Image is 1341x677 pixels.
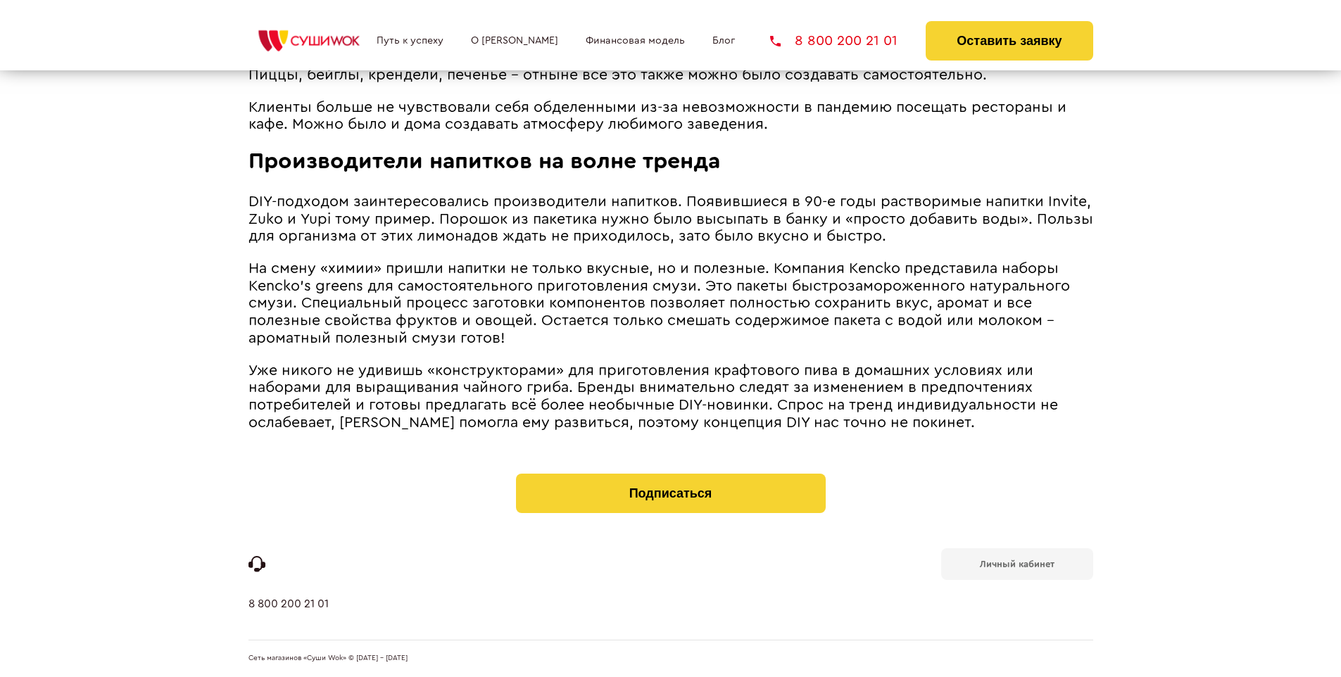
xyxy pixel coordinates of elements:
span: Уже никого не удивишь «конструкторами» для приготовления крафтового пива в домашних условиях или ... [248,363,1058,430]
a: Путь к успеху [377,35,443,46]
b: Личный кабинет [980,559,1054,569]
span: Другие бренды тоже не отставали от тренда индивидуальности. Компания Taco Bell предлагала клиента... [248,33,1090,82]
span: Производители напитков на волне тренда [248,150,720,172]
a: Финансовая модель [586,35,685,46]
a: О [PERSON_NAME] [471,35,558,46]
span: Сеть магазинов «Суши Wok» © [DATE] - [DATE] [248,654,408,663]
a: 8 800 200 21 01 [248,597,329,640]
button: Подписаться [516,474,826,513]
span: 8 800 200 21 01 [795,34,898,48]
a: Блог [712,35,735,46]
button: Оставить заявку [926,21,1093,61]
a: 8 800 200 21 01 [770,34,898,48]
span: На смену «химии» пришли напитки не только вкусные, но и полезные. Компания Kencko представила наб... [248,261,1070,345]
span: DIY-подходом заинтересовались производители напитков. Появившиеся в 90-е годы растворимые напитки... [248,194,1093,243]
span: Клиенты больше не чувствовали себя обделенными из-за невозможности в пандемию посещать рестораны ... [248,100,1066,132]
a: Личный кабинет [941,548,1093,580]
